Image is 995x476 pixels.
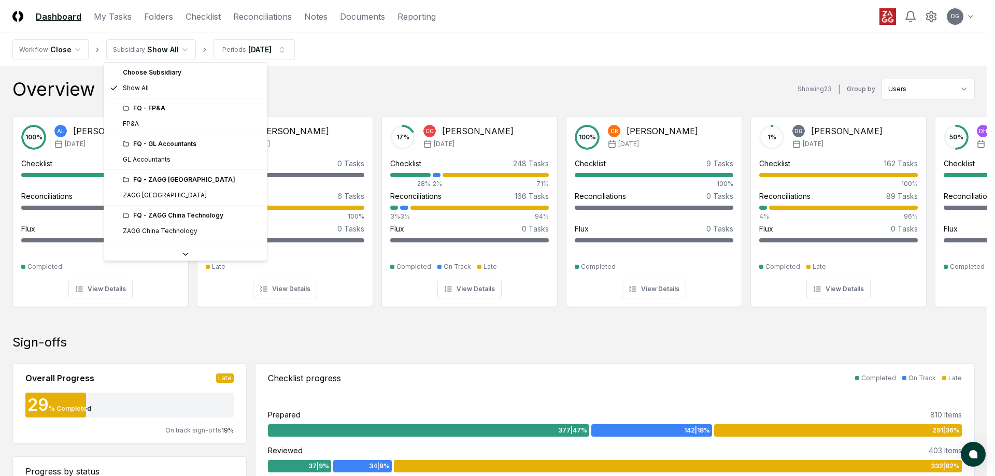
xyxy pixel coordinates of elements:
[106,65,265,80] div: Choose Subsidiary
[123,226,197,236] div: ZAGG China Technology
[123,155,170,164] div: GL Accountants
[123,119,139,128] div: FP&A
[123,83,149,93] span: Show All
[123,191,207,200] div: ZAGG [GEOGRAPHIC_DATA]
[123,104,261,113] div: FQ - FP&A
[123,247,261,256] div: FQ - ZAGG [GEOGRAPHIC_DATA] Trading
[123,175,261,184] div: FQ - ZAGG [GEOGRAPHIC_DATA]
[123,139,261,149] div: FQ - GL Accountants
[123,211,261,220] div: FQ - ZAGG China Technology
